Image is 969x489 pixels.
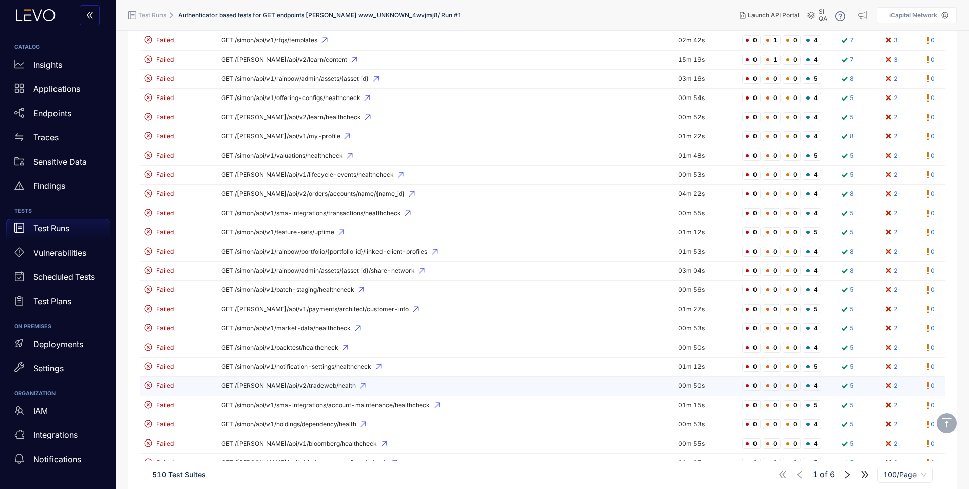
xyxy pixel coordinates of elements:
[843,470,852,479] span: right
[839,381,854,392] a: 5
[927,131,935,142] a: 0
[748,12,799,19] span: Launch API Portal
[742,323,761,333] span: 0
[221,152,670,159] span: GET /simon/api/v1/valuations/healthcheck
[783,285,801,295] span: 0
[839,170,854,180] a: 5
[33,181,65,190] p: Findings
[763,304,781,314] span: 0
[156,190,174,198] span: Failed
[927,304,935,315] a: 0
[783,266,801,276] span: 0
[927,170,935,180] a: 0
[156,114,174,121] span: Failed
[860,470,869,479] span: double-right
[884,362,898,372] a: 2
[33,455,81,464] p: Notifications
[156,440,174,447] span: Failed
[156,152,174,159] span: Failed
[803,247,821,257] span: 4
[839,151,854,161] a: 5
[14,406,24,416] span: team
[221,440,670,447] span: GET /[PERSON_NAME]/api/v1/bloomberg/healthcheck
[221,402,670,409] span: GET /simon/api/v1/sma-integrations/account-maintenance/healthcheck
[6,291,110,316] a: Test Plans
[742,362,761,372] span: 0
[156,210,174,217] span: Failed
[803,343,821,353] span: 4
[927,266,935,276] a: 0
[763,112,781,122] span: 0
[927,74,935,84] a: 0
[839,55,854,65] a: 7
[839,35,854,46] a: 7
[884,55,898,65] a: 3
[221,37,670,44] span: GET /simon/api/v1/rfqs/templates
[156,286,174,294] span: Failed
[783,208,801,218] span: 0
[839,458,854,468] a: 5
[156,267,174,274] span: Failed
[783,247,801,257] span: 0
[839,131,854,142] a: 8
[763,266,781,276] span: 0
[674,51,738,70] td: 15m 19s
[33,248,86,257] p: Vulnerabilities
[763,131,781,141] span: 0
[819,8,827,22] span: SI QA
[156,75,174,82] span: Failed
[927,112,935,123] a: 0
[33,84,80,93] p: Applications
[674,146,738,166] td: 01m 48s
[763,362,781,372] span: 0
[884,247,898,257] a: 2
[674,300,738,319] td: 01m 27s
[674,434,738,454] td: 00m 55s
[783,343,801,353] span: 0
[783,400,801,410] span: 0
[783,170,801,180] span: 0
[803,227,821,237] span: 5
[221,267,670,274] span: GET /simon/api/v1/rainbow/admin/assets/{asset_id}/share-network
[6,401,110,425] a: IAM
[33,157,87,166] p: Sensitive Data
[839,266,854,276] a: 8
[221,248,670,255] span: GET /simon/api/v1/rainbow/portfolio/{portfolio_id}/linked-client-profiles
[927,35,935,46] a: 0
[221,325,670,332] span: GET /simon/api/v1/market-data/healthcheck
[783,362,801,372] span: 0
[927,189,935,200] a: 0
[783,112,801,122] span: 0
[783,304,801,314] span: 0
[742,208,761,218] span: 0
[839,247,854,257] a: 8
[763,55,781,65] span: 1
[803,304,821,314] span: 5
[763,247,781,257] span: 0
[156,248,174,255] span: Failed
[783,381,801,391] span: 0
[839,323,854,334] a: 5
[742,381,761,391] span: 0
[742,74,761,84] span: 0
[927,438,935,449] a: 0
[14,132,24,142] span: swap
[33,109,71,118] p: Endpoints
[742,112,761,122] span: 0
[674,166,738,185] td: 00m 53s
[763,343,781,353] span: 0
[884,266,898,276] a: 2
[783,131,801,141] span: 0
[6,152,110,176] a: Sensitive Data
[742,458,761,468] span: 0
[742,438,761,449] span: 0
[742,35,761,45] span: 0
[221,210,670,217] span: GET /simon/api/v1/sma-integrations/transactions/healthcheck
[156,402,174,409] span: Failed
[803,419,821,429] span: 4
[742,170,761,180] span: 0
[221,56,670,63] span: GET /[PERSON_NAME]/api/v2/learn/content
[674,204,738,223] td: 00m 55s
[14,390,102,397] h6: ORGANIZATION
[839,208,854,219] a: 5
